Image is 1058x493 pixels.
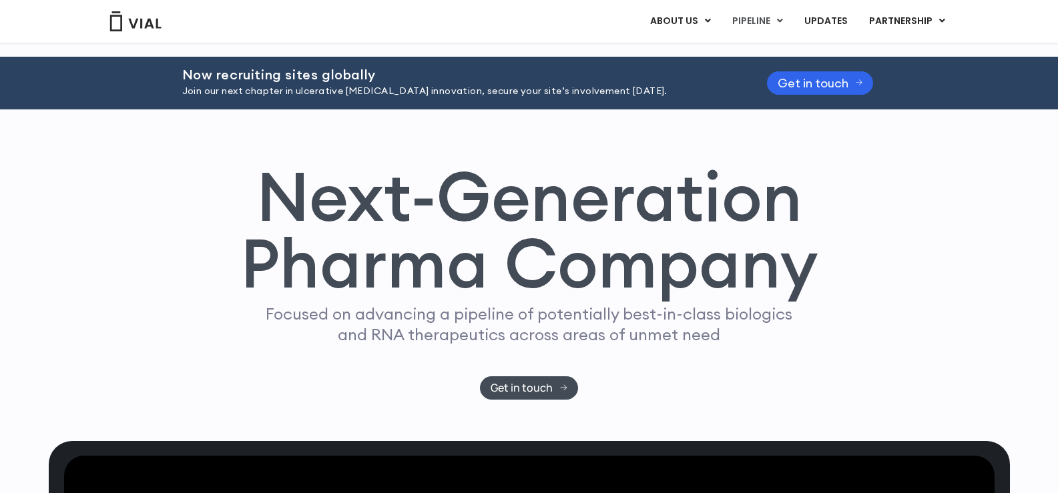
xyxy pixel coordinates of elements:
img: Vial Logo [109,11,162,31]
a: ABOUT USMenu Toggle [639,10,721,33]
span: Get in touch [491,383,553,393]
a: Get in touch [767,71,874,95]
h1: Next-Generation Pharma Company [240,163,818,298]
p: Join our next chapter in ulcerative [MEDICAL_DATA] innovation, secure your site’s involvement [DA... [182,84,734,99]
a: UPDATES [794,10,858,33]
span: Get in touch [778,78,848,88]
a: PIPELINEMenu Toggle [722,10,793,33]
h2: Now recruiting sites globally [182,67,734,82]
p: Focused on advancing a pipeline of potentially best-in-class biologics and RNA therapeutics acros... [260,304,798,345]
a: Get in touch [480,376,578,400]
a: PARTNERSHIPMenu Toggle [858,10,956,33]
